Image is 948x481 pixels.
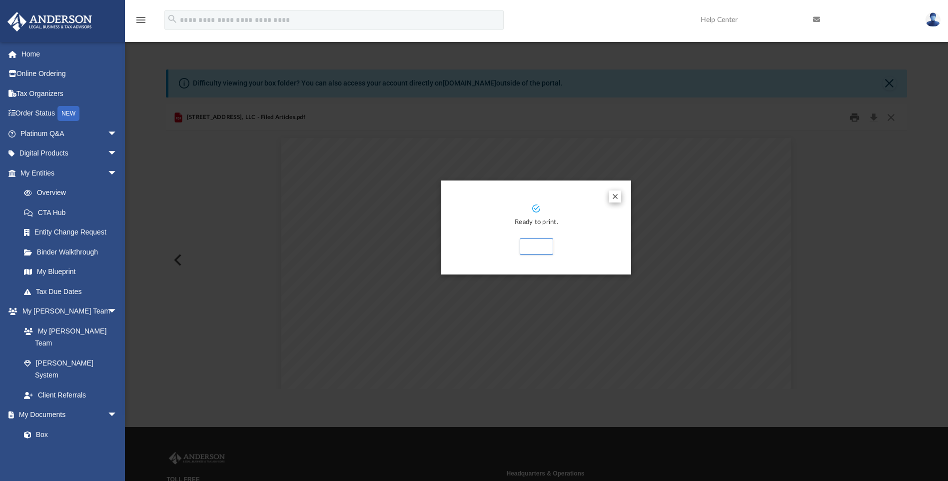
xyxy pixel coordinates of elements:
a: Platinum Q&Aarrow_drop_down [7,123,132,143]
div: NEW [57,106,79,121]
p: Ready to print. [451,217,621,228]
a: Overview [14,183,132,203]
span: arrow_drop_down [107,123,127,144]
i: search [167,13,178,24]
a: Order StatusNEW [7,103,132,124]
div: Preview [166,104,907,389]
a: menu [135,19,147,26]
a: Tax Due Dates [14,281,132,301]
a: Meeting Minutes [14,444,127,464]
a: Online Ordering [7,64,132,84]
button: Print [520,238,553,254]
a: Box [14,424,122,444]
a: [PERSON_NAME] System [14,353,127,385]
span: arrow_drop_down [107,143,127,164]
span: arrow_drop_down [107,163,127,183]
a: My Documentsarrow_drop_down [7,405,127,425]
a: Home [7,44,132,64]
a: My Blueprint [14,262,127,282]
span: arrow_drop_down [107,301,127,322]
a: Entity Change Request [14,222,132,242]
a: Tax Organizers [7,83,132,103]
a: My [PERSON_NAME] Teamarrow_drop_down [7,301,127,321]
img: Anderson Advisors Platinum Portal [4,12,95,31]
a: Digital Productsarrow_drop_down [7,143,132,163]
span: arrow_drop_down [107,405,127,425]
a: Client Referrals [14,385,127,405]
a: My Entitiesarrow_drop_down [7,163,132,183]
i: menu [135,14,147,26]
a: My [PERSON_NAME] Team [14,321,122,353]
a: CTA Hub [14,202,132,222]
a: Binder Walkthrough [14,242,132,262]
img: User Pic [926,12,941,27]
